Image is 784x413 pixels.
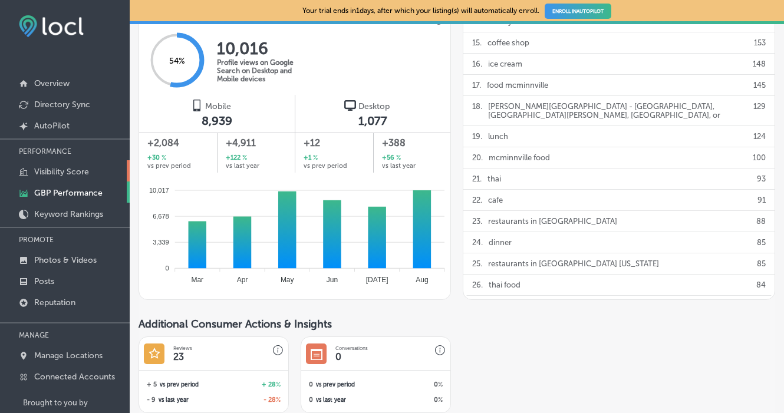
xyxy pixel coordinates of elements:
p: brunch [487,296,513,316]
span: % [311,153,318,163]
span: vs last year [226,163,259,169]
h2: 0 [309,396,313,404]
span: 54 % [169,56,185,66]
tspan: Mar [191,276,203,284]
p: Posts [34,276,54,286]
p: Visibility Score [34,167,89,177]
p: 23 . [472,211,482,232]
p: 15 . [472,32,482,53]
p: thai food [489,275,521,295]
tspan: 0 [166,265,169,272]
p: 84 [756,275,766,295]
span: % [160,153,166,163]
p: Directory Sync [34,100,90,110]
p: 82 [757,296,766,316]
span: vs prev period [147,163,191,169]
p: 20 . [472,147,483,168]
h2: +122 [226,153,247,163]
p: 148 [753,54,766,74]
p: 88 [756,211,766,232]
p: Manage Locations [34,351,103,361]
p: 21 . [472,168,482,189]
p: 22 . [472,190,482,210]
span: Additional Consumer Actions & Insights [139,318,332,331]
p: 129 [753,96,766,125]
p: 93 [757,168,766,189]
img: logo [191,100,203,111]
span: +12 [304,136,364,150]
p: GBP Performance [34,188,103,198]
span: +2,084 [147,136,209,150]
span: % [438,381,443,388]
p: 26 . [472,275,483,295]
img: logo [344,100,356,111]
p: restaurants in [GEOGRAPHIC_DATA] [488,211,617,232]
p: Reputation [34,298,75,308]
h2: +56 [382,153,401,163]
h3: Conversations [335,345,368,351]
p: 145 [753,75,766,95]
p: food mcminnville [487,75,548,95]
span: % [276,381,281,388]
span: +388 [382,136,442,150]
h2: - 9 [147,396,156,404]
tspan: Aug [416,276,428,284]
p: coffee shop [487,32,529,53]
span: Desktop [358,101,390,111]
span: % [241,153,247,163]
p: Your trial ends in 1 days, after which your listing(s) will automatically enroll. [302,6,611,15]
p: mcminnville food [489,147,550,168]
span: % [276,396,281,404]
h2: 10,016 [217,39,311,58]
p: AutoPilot [34,121,70,131]
h2: - 28 [214,396,281,404]
h1: 23 [173,351,184,362]
h2: 0 [376,381,443,388]
p: 25 . [472,253,482,274]
p: Overview [34,78,70,88]
p: [PERSON_NAME][GEOGRAPHIC_DATA] - [GEOGRAPHIC_DATA], [GEOGRAPHIC_DATA][PERSON_NAME], [GEOGRAPHIC_D... [488,96,747,125]
tspan: May [281,276,294,284]
p: Profile views on Google Search on Desktop and Mobile devices [217,58,311,83]
p: Keyword Rankings [34,209,103,219]
p: 124 [753,126,766,147]
h2: +1 [304,153,318,163]
h2: 0 [309,381,313,388]
span: % [394,153,401,163]
p: 91 [757,190,766,210]
p: ice cream [488,54,522,74]
p: restaurants in [GEOGRAPHIC_DATA] [US_STATE] [488,253,659,274]
p: 153 [754,32,766,53]
span: +4,911 [226,136,286,150]
tspan: 6,678 [153,213,169,220]
p: 19 . [472,126,482,147]
span: Mobile [205,101,231,111]
span: vs last year [316,397,346,403]
h2: +30 [147,153,166,163]
p: 27 . [472,296,482,316]
span: vs prev period [160,382,199,388]
h2: 0 [376,396,443,404]
h2: + 28 [214,381,281,388]
p: 17 . [472,75,481,95]
p: dinner [489,232,512,253]
h2: + 5 [147,381,157,388]
tspan: 3,339 [153,239,169,246]
p: Connected Accounts [34,372,115,382]
p: Photos & Videos [34,255,97,265]
p: lunch [488,126,508,147]
h3: Reviews [173,345,192,351]
span: 1,077 [358,114,387,128]
span: 8,939 [202,114,232,128]
tspan: Jun [327,276,338,284]
p: 24 . [472,232,483,253]
tspan: 10,017 [149,187,169,194]
tspan: [DATE] [366,276,388,284]
span: vs prev period [316,382,355,388]
p: 85 [757,232,766,253]
span: vs prev period [304,163,347,169]
img: fda3e92497d09a02dc62c9cd864e3231.png [19,15,84,37]
p: 85 [757,253,766,274]
a: ENROLL INAUTOPILOT [545,4,611,19]
tspan: Apr [237,276,248,284]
